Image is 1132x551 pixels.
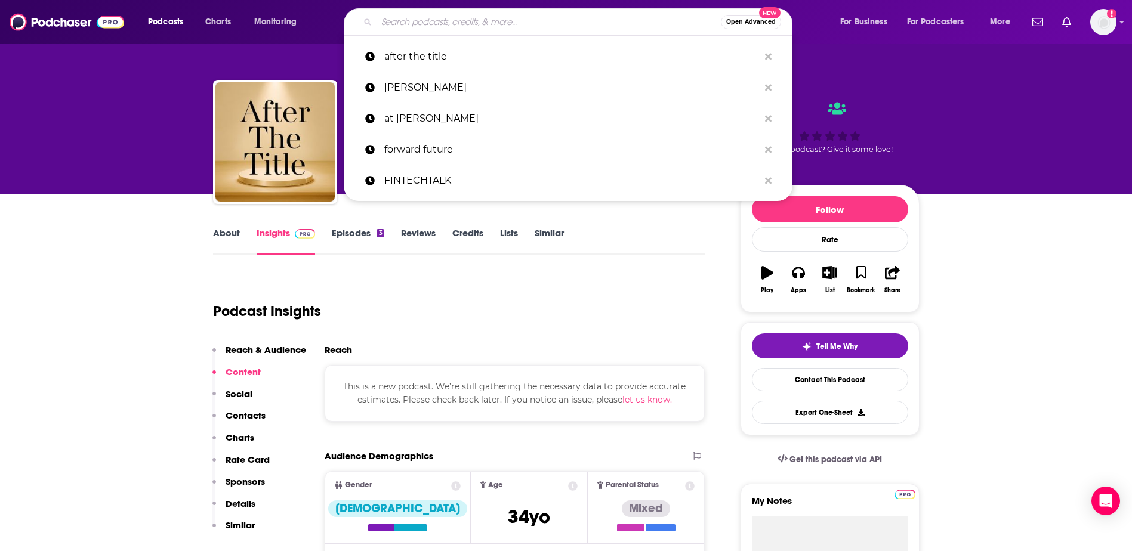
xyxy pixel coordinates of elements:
p: forward future [384,134,759,165]
img: After The Title [215,82,335,202]
p: Content [226,366,261,377]
span: Podcasts [148,14,183,30]
div: Good podcast? Give it some love! [741,91,920,165]
svg: Add a profile image [1107,9,1116,18]
p: Rate Card [226,454,270,465]
a: Get this podcast via API [768,445,892,474]
button: Similar [212,519,255,541]
span: More [990,14,1010,30]
span: This is a new podcast. We’re still gathering the necessary data to provide accurate estimates. Pl... [343,381,686,405]
button: open menu [832,13,902,32]
a: Charts [198,13,238,32]
span: Get this podcast via API [789,454,882,465]
span: Parental Status [606,481,659,489]
a: InsightsPodchaser Pro [257,227,316,255]
a: Show notifications dropdown [1028,12,1048,32]
div: Mixed [622,500,670,517]
span: For Business [840,14,887,30]
label: My Notes [752,495,908,516]
button: Export One-Sheet [752,401,908,424]
span: Tell Me Why [816,342,858,351]
span: New [759,7,781,18]
img: Podchaser - Follow, Share and Rate Podcasts [10,11,124,33]
div: Rate [752,227,908,252]
a: at [PERSON_NAME] [344,103,792,134]
a: FINTECHTALK [344,165,792,196]
span: Charts [205,14,231,30]
img: Podchaser Pro [295,229,316,239]
p: Details [226,498,255,509]
p: Similar [226,519,255,531]
button: Details [212,498,255,520]
button: open menu [246,13,312,32]
button: open menu [899,13,982,32]
a: Pro website [895,488,915,499]
img: User Profile [1090,9,1116,35]
button: open menu [982,13,1025,32]
a: Lists [500,227,518,255]
button: Rate Card [212,454,270,476]
p: Reach & Audience [226,344,306,355]
span: Age [488,481,503,489]
span: Logged in as WE_Broadcast [1090,9,1116,35]
button: Contacts [212,410,266,432]
button: Show profile menu [1090,9,1116,35]
div: Search podcasts, credits, & more... [355,8,804,36]
button: Charts [212,432,254,454]
span: Good podcast? Give it some love! [767,145,893,154]
a: Similar [535,227,564,255]
button: Sponsors [212,476,265,498]
button: Open AdvancedNew [721,15,781,29]
span: 34 yo [508,505,550,528]
div: Apps [791,287,806,294]
a: Show notifications dropdown [1057,12,1076,32]
div: Bookmark [847,287,875,294]
button: let us know. [622,393,672,406]
div: Share [884,287,900,294]
button: Content [212,366,261,388]
img: tell me why sparkle [802,342,812,351]
button: Play [752,258,783,301]
p: matt berman [384,72,759,103]
span: Gender [345,481,372,489]
p: after the title [384,41,759,72]
button: Follow [752,196,908,222]
button: List [814,258,845,301]
button: Reach & Audience [212,344,306,366]
button: open menu [140,13,199,32]
button: Share [877,258,908,301]
a: About [213,227,240,255]
p: Charts [226,432,254,443]
p: FINTECHTALK [384,165,759,196]
div: 3 [377,229,384,237]
button: Bookmark [846,258,877,301]
span: Open Advanced [726,19,776,25]
div: List [825,287,835,294]
a: forward future [344,134,792,165]
div: Play [761,287,773,294]
a: after the title [344,41,792,72]
a: Reviews [401,227,436,255]
button: Apps [783,258,814,301]
a: Credits [452,227,483,255]
p: at barron [384,103,759,134]
div: Open Intercom Messenger [1091,487,1120,515]
a: [PERSON_NAME] [344,72,792,103]
img: Podchaser Pro [895,490,915,499]
h1: Podcast Insights [213,302,321,320]
button: Social [212,388,252,410]
a: Contact This Podcast [752,368,908,391]
span: Monitoring [254,14,297,30]
div: [DEMOGRAPHIC_DATA] [328,500,467,517]
a: Episodes3 [332,227,384,255]
h2: Audience Demographics [325,450,433,462]
h2: Reach [325,344,352,355]
p: Sponsors [226,476,265,487]
input: Search podcasts, credits, & more... [377,13,721,32]
p: Contacts [226,410,266,421]
span: For Podcasters [907,14,964,30]
p: Social [226,388,252,400]
button: tell me why sparkleTell Me Why [752,333,908,358]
